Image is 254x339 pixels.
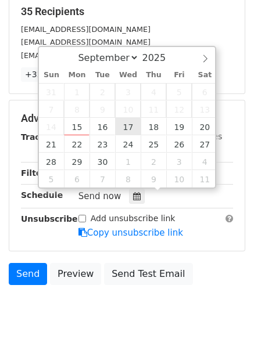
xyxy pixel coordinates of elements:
[104,263,192,285] a: Send Test Email
[115,135,141,153] span: September 24, 2025
[39,153,65,170] span: September 28, 2025
[115,170,141,187] span: October 8, 2025
[21,132,60,142] strong: Tracking
[192,100,217,118] span: September 13, 2025
[141,71,166,79] span: Thu
[39,170,65,187] span: October 5, 2025
[166,100,192,118] span: September 12, 2025
[64,170,90,187] span: October 6, 2025
[166,135,192,153] span: September 26, 2025
[141,170,166,187] span: October 9, 2025
[141,118,166,135] span: September 18, 2025
[64,83,90,100] span: September 1, 2025
[21,67,70,82] a: +32 more
[141,135,166,153] span: September 25, 2025
[21,168,51,178] strong: Filters
[139,52,181,63] input: Year
[166,71,192,79] span: Fri
[21,190,63,200] strong: Schedule
[21,25,151,34] small: [EMAIL_ADDRESS][DOMAIN_NAME]
[192,71,217,79] span: Sat
[21,51,151,60] small: [EMAIL_ADDRESS][DOMAIN_NAME]
[192,153,217,170] span: October 4, 2025
[64,153,90,170] span: September 29, 2025
[78,228,183,238] a: Copy unsubscribe link
[115,83,141,100] span: September 3, 2025
[91,212,176,225] label: Add unsubscribe link
[166,153,192,170] span: October 3, 2025
[115,153,141,170] span: October 1, 2025
[64,100,90,118] span: September 8, 2025
[115,100,141,118] span: September 10, 2025
[90,135,115,153] span: September 23, 2025
[90,153,115,170] span: September 30, 2025
[64,118,90,135] span: September 15, 2025
[166,118,192,135] span: September 19, 2025
[39,135,65,153] span: September 21, 2025
[141,153,166,170] span: October 2, 2025
[50,263,101,285] a: Preview
[21,112,233,125] h5: Advanced
[196,283,254,339] iframe: Chat Widget
[141,100,166,118] span: September 11, 2025
[39,71,65,79] span: Sun
[115,118,141,135] span: September 17, 2025
[90,71,115,79] span: Tue
[90,100,115,118] span: September 9, 2025
[192,83,217,100] span: September 6, 2025
[9,263,47,285] a: Send
[64,135,90,153] span: September 22, 2025
[21,5,233,18] h5: 35 Recipients
[78,191,121,201] span: Send now
[192,118,217,135] span: September 20, 2025
[192,135,217,153] span: September 27, 2025
[90,83,115,100] span: September 2, 2025
[192,170,217,187] span: October 11, 2025
[64,71,90,79] span: Mon
[90,118,115,135] span: September 16, 2025
[21,214,78,223] strong: Unsubscribe
[115,71,141,79] span: Wed
[39,100,65,118] span: September 7, 2025
[90,170,115,187] span: October 7, 2025
[21,38,151,46] small: [EMAIL_ADDRESS][DOMAIN_NAME]
[39,83,65,100] span: August 31, 2025
[141,83,166,100] span: September 4, 2025
[166,170,192,187] span: October 10, 2025
[39,118,65,135] span: September 14, 2025
[166,83,192,100] span: September 5, 2025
